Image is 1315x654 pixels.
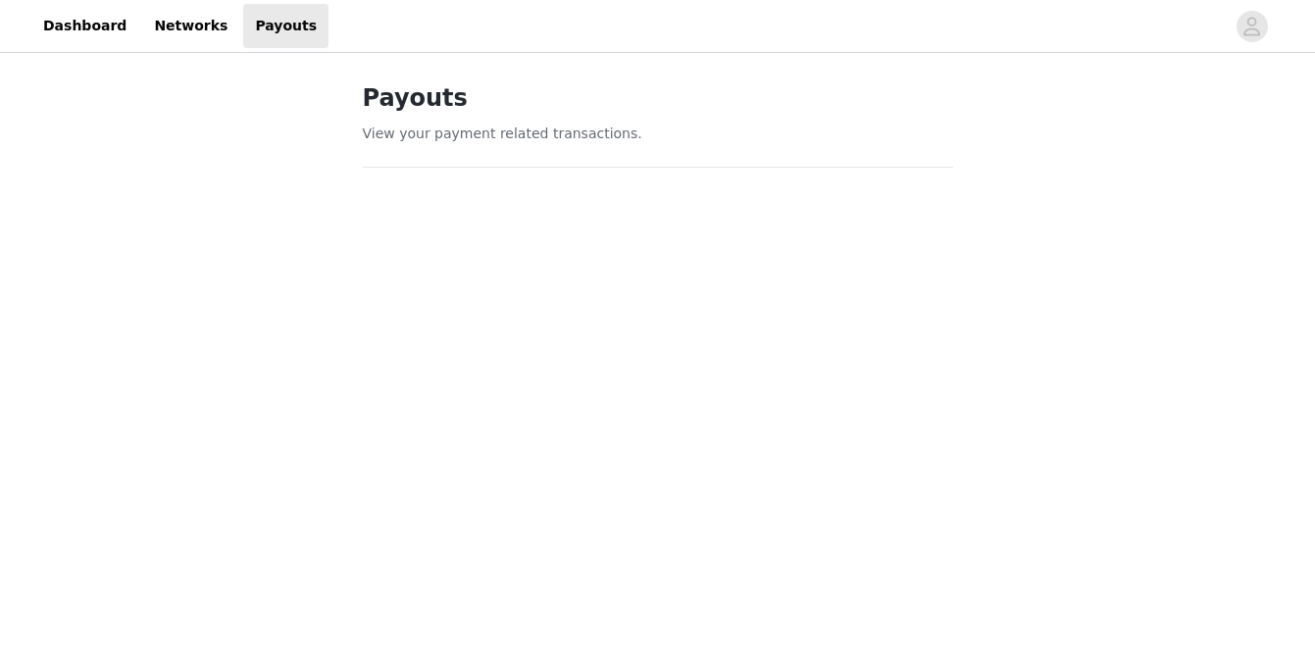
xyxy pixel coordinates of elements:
div: avatar [1242,11,1261,42]
a: Networks [142,4,239,48]
h1: Payouts [363,80,953,116]
p: View your payment related transactions. [363,124,953,144]
a: Dashboard [31,4,138,48]
a: Payouts [243,4,329,48]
